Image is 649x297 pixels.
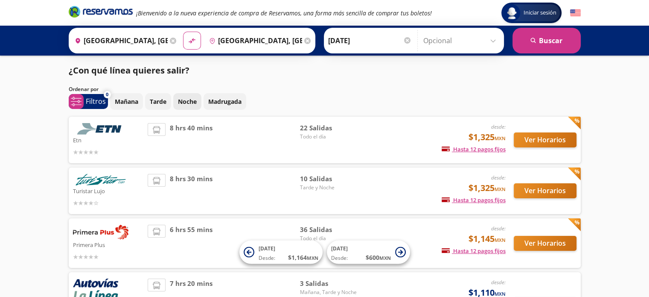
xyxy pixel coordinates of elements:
span: 8 hrs 30 mins [170,174,212,208]
button: Tarde [145,93,171,110]
em: ¡Bienvenido a la nueva experiencia de compra de Reservamos, una forma más sencilla de comprar tus... [136,9,432,17]
button: Madrugada [204,93,246,110]
span: 3 Salidas [300,279,360,288]
em: desde: [491,123,506,130]
p: Tarde [150,97,166,106]
em: desde: [491,174,506,181]
small: MXN [495,186,506,192]
span: [DATE] [331,245,348,252]
span: Todo el día [300,235,360,242]
button: Ver Horarios [514,183,576,198]
p: Turistar Lujo [73,185,144,196]
span: 0 [106,91,108,98]
p: ¿Con qué línea quieres salir? [69,64,189,77]
span: Hasta 12 pagos fijos [442,145,506,153]
em: desde: [491,225,506,232]
span: Tarde y Noche [300,184,360,191]
span: $ 1,164 [288,253,318,262]
span: $ 600 [366,253,391,262]
input: Elegir Fecha [328,30,412,51]
span: 10 Salidas [300,174,360,184]
small: MXN [379,255,391,261]
button: 0Filtros [69,94,108,109]
span: 8 hrs 40 mins [170,123,212,157]
p: Noche [178,97,197,106]
em: desde: [491,279,506,286]
span: Hasta 12 pagos fijos [442,196,506,204]
span: Desde: [259,254,275,262]
input: Buscar Destino [206,30,302,51]
small: MXN [495,291,506,297]
p: Filtros [86,96,106,106]
img: Primera Plus [73,225,128,239]
span: 6 hrs 55 mins [170,225,212,262]
span: $1,145 [469,232,506,245]
span: 36 Salidas [300,225,360,235]
span: Iniciar sesión [520,9,560,17]
p: Primera Plus [73,239,144,250]
span: [DATE] [259,245,275,252]
button: Noche [173,93,201,110]
button: Mañana [110,93,143,110]
span: Hasta 12 pagos fijos [442,247,506,255]
button: English [570,8,581,18]
p: Etn [73,135,144,145]
span: Mañana, Tarde y Noche [300,288,360,296]
span: Desde: [331,254,348,262]
button: [DATE]Desde:$1,164MXN [239,241,323,264]
p: Ordenar por [69,85,99,93]
input: Opcional [423,30,500,51]
p: Madrugada [208,97,242,106]
button: Buscar [512,28,581,53]
button: [DATE]Desde:$600MXN [327,241,410,264]
small: MXN [495,135,506,141]
span: $1,325 [469,182,506,194]
span: 22 Salidas [300,123,360,133]
small: MXN [307,255,318,261]
span: Todo el día [300,133,360,141]
p: Mañana [115,97,138,106]
i: Brand Logo [69,5,133,18]
button: Ver Horarios [514,236,576,251]
span: $1,325 [469,131,506,144]
button: Ver Horarios [514,132,576,147]
img: Etn [73,123,128,135]
input: Buscar Origen [71,30,168,51]
a: Brand Logo [69,5,133,21]
img: Turistar Lujo [73,174,128,185]
small: MXN [495,237,506,243]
